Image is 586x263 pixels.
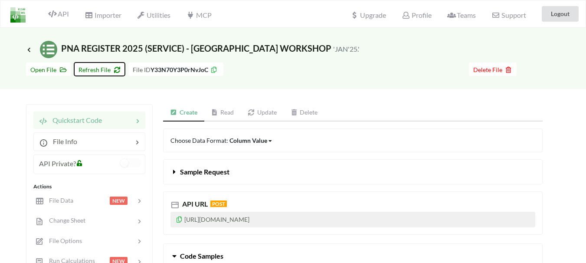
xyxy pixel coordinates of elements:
[186,11,211,19] span: MCP
[33,183,145,191] div: Actions
[47,116,102,124] span: Quickstart Code
[210,201,227,207] span: POST
[170,137,273,144] span: Choose Data Format:
[542,6,579,22] button: Logout
[350,12,386,19] span: Upgrade
[170,212,535,227] p: [URL][DOMAIN_NAME]
[469,62,517,76] button: Delete File
[241,104,284,122] a: Update
[44,197,73,204] span: File Data
[447,11,476,19] span: Teams
[44,217,85,224] span: Change Sheet
[26,43,360,53] span: PNA REGISTER 2025 (SERVICE) - [GEOGRAPHIC_DATA] WORKSHOP
[151,66,208,73] b: Y33N70Y3P0rNvJoC
[402,11,431,19] span: Profile
[133,66,151,73] span: File ID
[180,168,229,176] span: Sample Request
[40,41,57,58] img: /static/media/sheets.7a1b7961.svg
[473,66,512,73] span: Delete File
[74,62,125,76] button: Refresh File
[10,7,26,23] img: LogoIcon.png
[180,252,223,260] span: Code Samples
[30,66,66,73] span: Open File
[44,237,82,244] span: File Options
[79,66,121,73] span: Refresh File
[26,62,71,76] button: Open File
[85,11,121,19] span: Importer
[333,45,360,53] small: 'JAN'25.'
[39,159,76,168] span: API Private?
[163,104,204,122] a: Create
[284,104,325,122] a: Delete
[491,12,526,19] span: Support
[164,160,542,184] button: Sample Request
[204,104,241,122] a: Read
[229,136,267,145] div: Column Value
[48,10,69,18] span: API
[137,11,170,19] span: Utilities
[180,200,208,208] span: API URL
[48,137,77,145] span: File Info
[110,197,128,205] span: NEW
